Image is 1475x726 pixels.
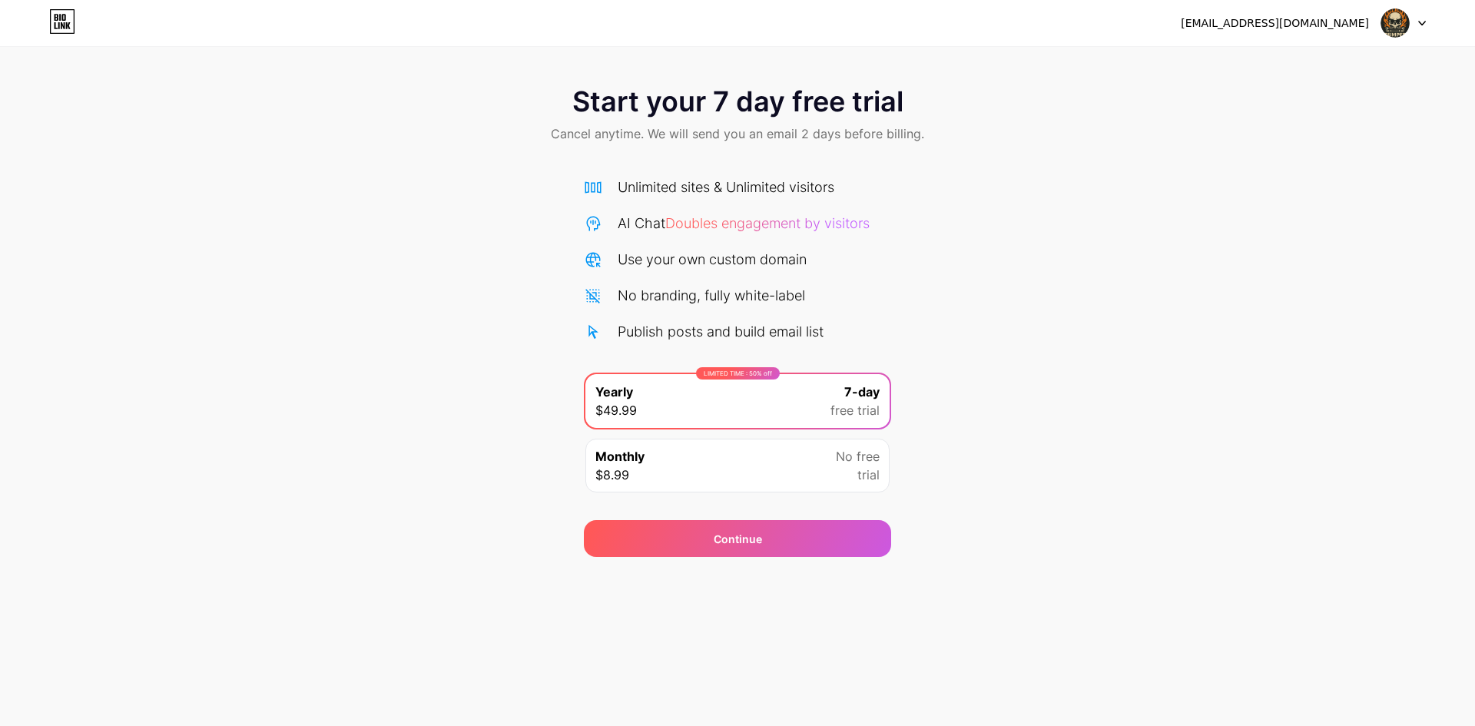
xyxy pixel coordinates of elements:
div: LIMITED TIME : 50% off [696,367,780,380]
span: Monthly [595,447,645,466]
span: Doubles engagement by visitors [665,215,870,231]
span: free trial [830,401,880,419]
span: Start your 7 day free trial [572,86,903,117]
div: Publish posts and build email list [618,321,824,342]
span: 7-day [844,383,880,401]
span: Cancel anytime. We will send you an email 2 days before billing. [551,124,924,143]
div: Unlimited sites & Unlimited visitors [618,177,834,197]
span: $8.99 [595,466,629,484]
div: AI Chat [618,213,870,234]
span: $49.99 [595,401,637,419]
span: Continue [714,531,762,547]
span: No free [836,447,880,466]
span: trial [857,466,880,484]
div: [EMAIL_ADDRESS][DOMAIN_NAME] [1181,15,1369,31]
div: No branding, fully white-label [618,285,805,306]
div: Use your own custom domain [618,249,807,270]
img: bumperkarma [1381,8,1410,38]
span: Yearly [595,383,633,401]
